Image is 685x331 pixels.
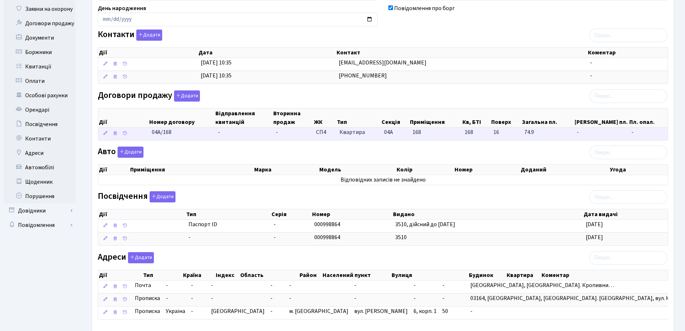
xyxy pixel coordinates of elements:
[395,233,407,241] span: 3510
[4,117,76,131] a: Посвідчення
[270,281,273,289] span: -
[4,189,76,203] a: Порушення
[174,90,200,102] button: Договори продажу
[98,48,198,58] th: Дії
[98,270,142,280] th: Дії
[4,203,76,218] a: Довідники
[442,294,444,302] span: -
[135,281,151,290] span: Почта
[271,209,311,219] th: Серія
[414,294,416,302] span: -
[135,294,160,303] span: Прописка
[314,233,340,241] span: 000998864
[394,4,455,13] label: Повідомлення про борг
[276,128,278,136] span: -
[586,233,603,241] span: [DATE]
[4,146,76,160] a: Адреси
[465,128,488,137] span: 168
[336,108,380,127] th: Тип
[136,30,162,41] button: Контакти
[631,128,665,137] span: -
[521,108,574,127] th: Загальна пл.
[574,108,629,127] th: [PERSON_NAME] пл.
[135,307,160,316] span: Прописка
[395,220,455,228] span: 3510, дійсний до [DATE]
[289,307,348,315] span: м. [GEOGRAPHIC_DATA]
[98,175,668,185] td: Відповідних записів не знайдено
[4,2,76,16] a: Заявки на охорону
[590,59,592,67] span: -
[589,146,667,159] input: Пошук...
[586,220,603,228] span: [DATE]
[4,160,76,175] a: Автомобілі
[468,270,506,280] th: Будинок
[198,48,336,58] th: Дата
[336,48,587,58] th: Контакт
[314,220,340,228] span: 000998864
[218,128,220,136] span: -
[98,4,146,13] label: День народження
[254,165,319,175] th: Марка
[182,270,215,280] th: Країна
[118,147,143,158] button: Авто
[322,270,391,280] th: Населений пункт
[270,307,273,315] span: -
[148,190,175,203] a: Додати
[470,281,614,289] span: [GEOGRAPHIC_DATA], [GEOGRAPHIC_DATA]. Кропивни…
[609,165,668,175] th: Угода
[211,294,213,302] span: -
[98,30,162,41] label: Контакти
[392,209,583,219] th: Видано
[354,307,408,315] span: вул. [PERSON_NAME]
[273,108,313,127] th: Вторинна продаж
[186,209,271,219] th: Тип
[316,128,334,137] span: СП4
[590,72,592,80] span: -
[493,128,519,137] span: 16
[354,294,356,302] span: -
[4,218,76,232] a: Повідомлення
[98,108,149,127] th: Дії
[4,131,76,146] a: Контакти
[470,294,680,302] span: 03164, [GEOGRAPHIC_DATA], [GEOGRAPHIC_DATA]. [GEOGRAPHIC_DATA], вул. Юн…
[4,59,76,74] a: Квитанції
[274,233,276,241] span: -
[339,59,426,67] span: [EMAIL_ADDRESS][DOMAIN_NAME]
[274,220,276,228] span: -
[191,307,193,315] span: -
[289,294,291,302] span: -
[191,294,193,302] span: -
[289,281,291,289] span: -
[98,165,129,175] th: Дії
[409,108,461,127] th: Приміщення
[381,108,410,127] th: Секція
[4,175,76,189] a: Щоденник
[339,72,387,80] span: [PHONE_NUMBER]
[211,307,265,315] span: [GEOGRAPHIC_DATA]
[166,307,185,316] span: Україна
[201,72,232,80] span: [DATE] 10:35
[116,146,143,158] a: Додати
[354,281,356,289] span: -
[299,270,322,280] th: Район
[134,28,162,41] a: Додати
[4,45,76,59] a: Боржники
[172,89,200,102] a: Додати
[215,108,273,127] th: Відправлення квитанцій
[4,31,76,45] a: Документи
[98,90,200,102] label: Договори продажу
[4,74,76,88] a: Оплати
[142,270,182,280] th: Тип
[589,190,667,204] input: Пошук...
[589,251,667,265] input: Пошук...
[188,220,268,229] span: Паспорт ID
[188,233,268,242] span: -
[98,191,175,202] label: Посвідчення
[129,165,254,175] th: Приміщення
[339,128,378,137] span: Квартира
[319,165,396,175] th: Модель
[629,108,668,127] th: Пл. опал.
[4,103,76,117] a: Орендарі
[201,59,232,67] span: [DATE] 10:35
[311,209,392,219] th: Номер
